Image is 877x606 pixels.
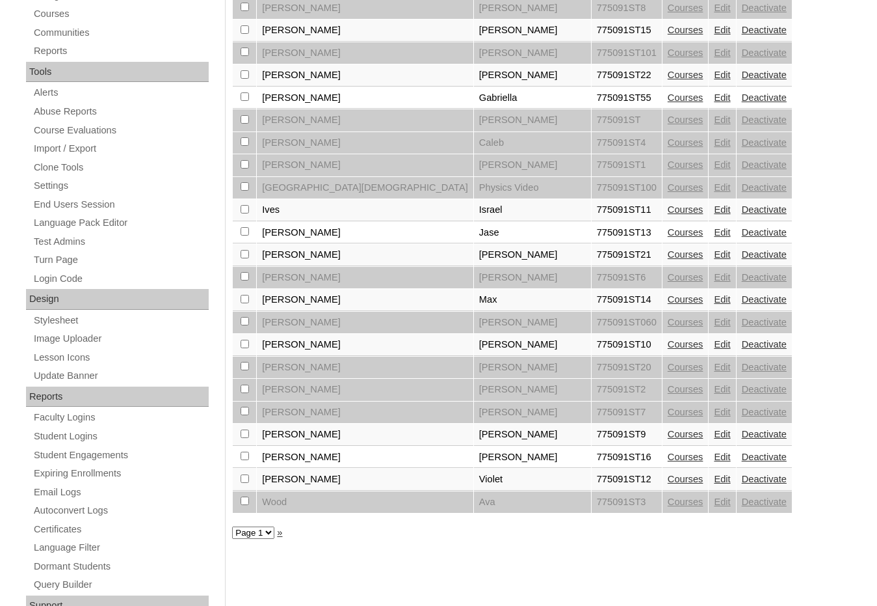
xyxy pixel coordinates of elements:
a: Courses [668,182,703,193]
td: [PERSON_NAME] [257,334,473,356]
a: Deactivate [742,272,787,282]
td: [PERSON_NAME] [474,64,591,87]
td: [PERSON_NAME] [474,267,591,289]
a: Edit [714,407,730,417]
td: 775091ST1 [592,154,662,176]
td: [PERSON_NAME] [257,109,473,131]
a: Edit [714,429,730,439]
div: Reports [26,387,209,407]
td: [PERSON_NAME] [257,154,473,176]
a: Deactivate [742,48,787,58]
td: [PERSON_NAME] [257,357,473,379]
a: Deactivate [742,317,787,327]
td: [PERSON_NAME] [474,154,591,176]
a: Deactivate [742,249,787,260]
a: Deactivate [742,407,787,417]
a: Faculty Logins [33,409,209,426]
a: Courses [668,25,703,35]
a: Test Admins [33,234,209,250]
a: Deactivate [742,339,787,350]
td: [PERSON_NAME] [257,312,473,334]
td: [PERSON_NAME] [474,379,591,401]
a: Edit [714,339,730,350]
td: [PERSON_NAME] [257,42,473,64]
a: Courses [668,115,703,125]
td: 775091ST7 [592,402,662,424]
a: Edit [714,362,730,372]
td: 775091ST4 [592,132,662,154]
a: Edit [714,294,730,305]
a: Courses [668,92,703,103]
a: Courses [668,384,703,394]
td: [PERSON_NAME] [257,87,473,109]
td: Caleb [474,132,591,154]
a: Edit [714,204,730,215]
a: Deactivate [742,70,787,80]
td: 775091ST6 [592,267,662,289]
td: Ives [257,199,473,221]
a: Abuse Reports [33,103,209,120]
td: [PERSON_NAME] [257,244,473,266]
a: Student Logins [33,428,209,445]
a: Courses [668,497,703,507]
a: Courses [668,452,703,462]
td: 775091ST16 [592,447,662,469]
td: 775091ST11 [592,199,662,221]
a: Language Filter [33,540,209,556]
td: [PERSON_NAME] [257,379,473,401]
td: Violet [474,469,591,491]
td: 775091ST060 [592,312,662,334]
a: Lesson Icons [33,350,209,366]
a: Turn Page [33,252,209,268]
a: Certificates [33,521,209,538]
td: 775091ST3 [592,491,662,514]
td: [PERSON_NAME] [257,267,473,289]
a: Reports [33,43,209,59]
a: Clone Tools [33,159,209,176]
td: [GEOGRAPHIC_DATA][DEMOGRAPHIC_DATA] [257,177,473,199]
td: [PERSON_NAME] [474,402,591,424]
td: [PERSON_NAME] [474,357,591,379]
td: [PERSON_NAME] [474,42,591,64]
a: Edit [714,497,730,507]
a: Edit [714,3,730,13]
td: [PERSON_NAME] [474,334,591,356]
td: [PERSON_NAME] [257,402,473,424]
a: Deactivate [742,474,787,484]
a: Deactivate [742,497,787,507]
td: Ava [474,491,591,514]
td: 775091ST15 [592,20,662,42]
td: 775091ST101 [592,42,662,64]
td: [PERSON_NAME] [474,244,591,266]
a: Communities [33,25,209,41]
td: [PERSON_NAME] [257,289,473,311]
a: Autoconvert Logs [33,503,209,519]
td: [PERSON_NAME] [257,64,473,87]
a: Courses [668,294,703,305]
td: Wood [257,491,473,514]
a: Deactivate [742,159,787,170]
td: 775091ST13 [592,222,662,244]
a: Deactivate [742,92,787,103]
a: Edit [714,249,730,260]
td: 775091ST100 [592,177,662,199]
td: 775091ST20 [592,357,662,379]
a: Edit [714,137,730,148]
a: » [277,527,282,538]
a: Courses [668,362,703,372]
a: Deactivate [742,384,787,394]
td: [PERSON_NAME] [474,447,591,469]
a: Stylesheet [33,312,209,329]
a: Courses [668,474,703,484]
a: Deactivate [742,204,787,215]
a: Edit [714,227,730,238]
a: Courses [668,70,703,80]
a: Alerts [33,85,209,101]
a: Student Engagements [33,447,209,463]
a: Edit [714,182,730,193]
a: Courses [668,3,703,13]
a: Dormant Students [33,558,209,575]
td: Gabriella [474,87,591,109]
a: Edit [714,159,730,170]
td: [PERSON_NAME] [474,109,591,131]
